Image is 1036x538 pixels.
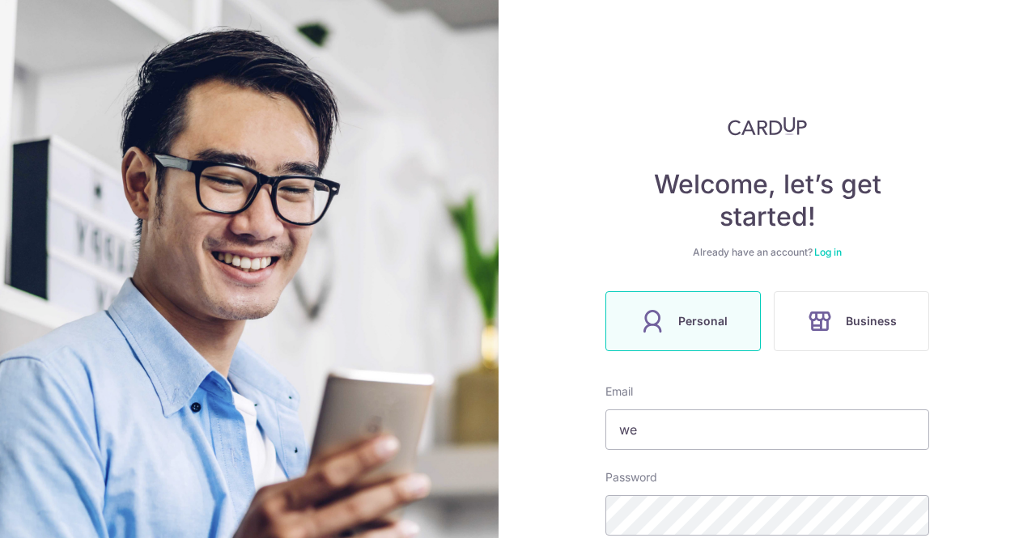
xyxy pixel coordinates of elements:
[605,246,929,259] div: Already have an account?
[678,311,728,331] span: Personal
[814,246,842,258] a: Log in
[846,311,897,331] span: Business
[605,168,929,233] h4: Welcome, let’s get started!
[728,116,807,136] img: CardUp Logo
[599,291,767,351] a: Personal
[605,409,929,450] input: Enter your Email
[605,383,633,400] label: Email
[605,469,657,485] label: Password
[767,291,936,351] a: Business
